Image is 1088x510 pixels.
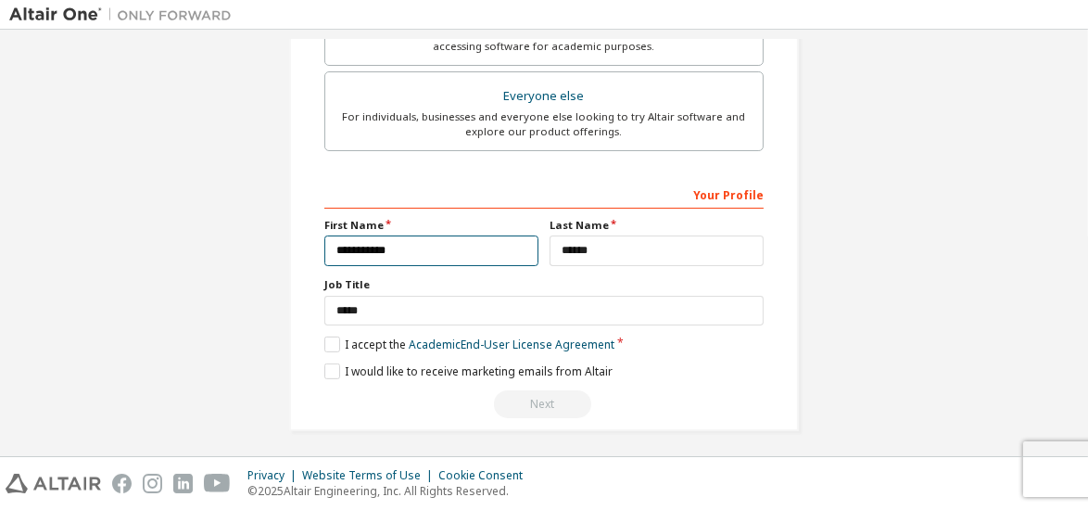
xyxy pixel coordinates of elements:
[173,474,193,493] img: linkedin.svg
[324,363,613,379] label: I would like to receive marketing emails from Altair
[336,109,752,139] div: For individuals, businesses and everyone else looking to try Altair software and explore our prod...
[550,218,764,233] label: Last Name
[336,83,752,109] div: Everyone else
[324,277,764,292] label: Job Title
[112,474,132,493] img: facebook.svg
[247,483,534,499] p: © 2025 Altair Engineering, Inc. All Rights Reserved.
[409,337,614,352] a: Academic End-User License Agreement
[324,218,538,233] label: First Name
[9,6,241,24] img: Altair One
[204,474,231,493] img: youtube.svg
[324,179,764,209] div: Your Profile
[324,390,764,418] div: You need to provide your academic email
[247,468,302,483] div: Privacy
[6,474,101,493] img: altair_logo.svg
[302,468,438,483] div: Website Terms of Use
[324,337,614,352] label: I accept the
[336,24,752,54] div: For faculty & administrators of academic institutions administering students and accessing softwa...
[438,468,534,483] div: Cookie Consent
[143,474,162,493] img: instagram.svg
